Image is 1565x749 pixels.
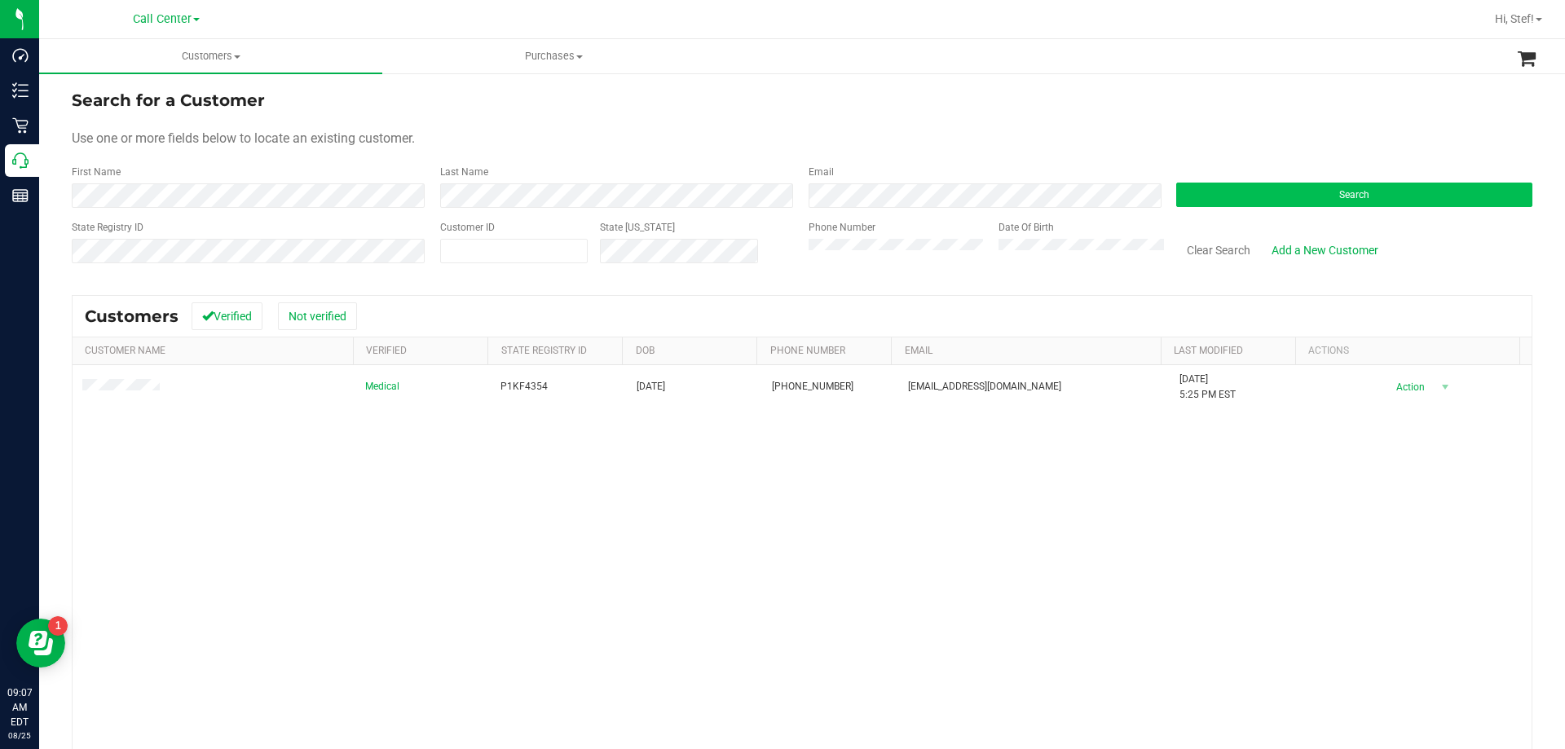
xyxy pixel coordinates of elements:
[7,729,32,742] p: 08/25
[1174,345,1243,356] a: Last Modified
[72,165,121,179] label: First Name
[278,302,357,330] button: Not verified
[16,619,65,667] iframe: Resource center
[383,49,725,64] span: Purchases
[72,130,415,146] span: Use one or more fields below to locate an existing customer.
[12,47,29,64] inline-svg: Dashboard
[1495,12,1534,25] span: Hi, Stef!
[12,152,29,169] inline-svg: Call Center
[192,302,262,330] button: Verified
[999,220,1054,235] label: Date Of Birth
[39,39,382,73] a: Customers
[905,345,932,356] a: Email
[501,345,587,356] a: State Registry Id
[636,345,655,356] a: DOB
[440,165,488,179] label: Last Name
[133,12,192,26] span: Call Center
[908,379,1061,394] span: [EMAIL_ADDRESS][DOMAIN_NAME]
[770,345,845,356] a: Phone Number
[39,49,382,64] span: Customers
[366,345,407,356] a: Verified
[365,379,399,394] span: Medical
[1176,183,1532,207] button: Search
[1435,376,1455,399] span: select
[1179,372,1236,403] span: [DATE] 5:25 PM EST
[440,220,495,235] label: Customer ID
[12,82,29,99] inline-svg: Inventory
[1176,236,1261,264] button: Clear Search
[500,379,548,394] span: P1KF4354
[809,220,875,235] label: Phone Number
[600,220,675,235] label: State [US_STATE]
[637,379,665,394] span: [DATE]
[7,685,32,729] p: 09:07 AM EDT
[12,117,29,134] inline-svg: Retail
[382,39,725,73] a: Purchases
[72,90,265,110] span: Search for a Customer
[85,345,165,356] a: Customer Name
[1261,236,1389,264] a: Add a New Customer
[85,306,179,326] span: Customers
[12,187,29,204] inline-svg: Reports
[809,165,834,179] label: Email
[1308,345,1514,356] div: Actions
[772,379,853,394] span: [PHONE_NUMBER]
[72,220,143,235] label: State Registry ID
[48,616,68,636] iframe: Resource center unread badge
[1382,376,1435,399] span: Action
[1339,189,1369,200] span: Search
